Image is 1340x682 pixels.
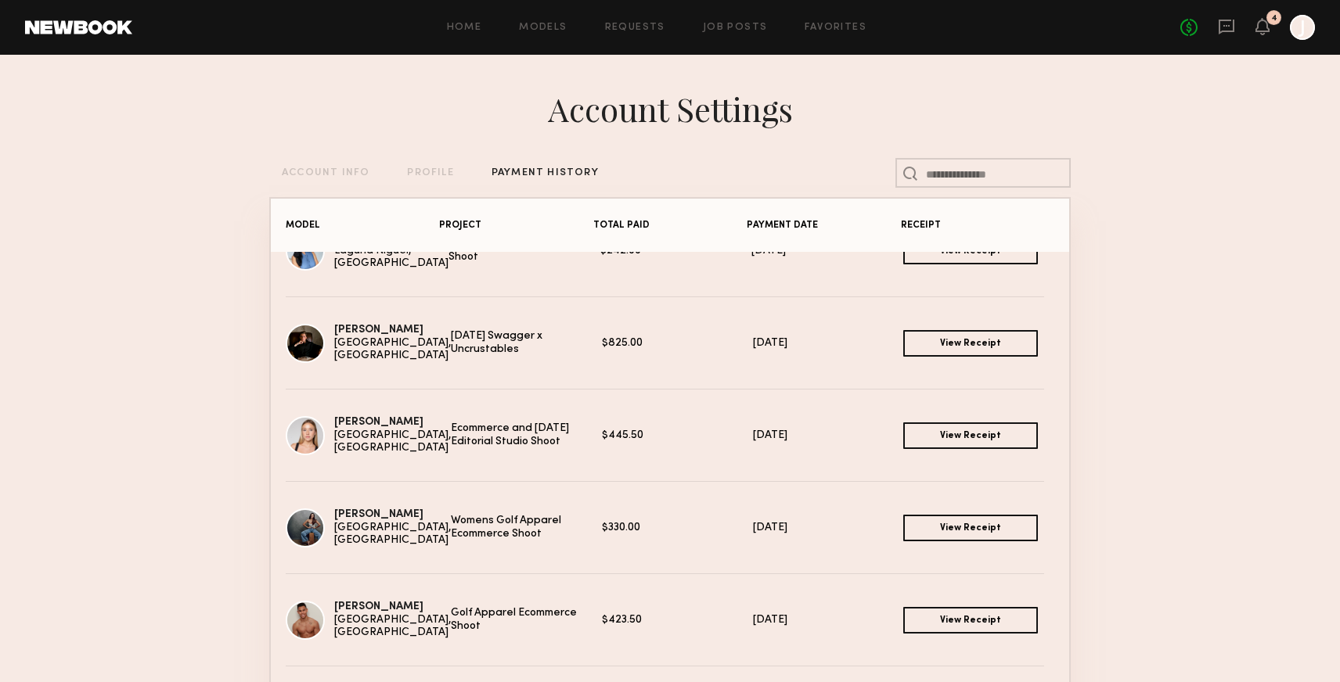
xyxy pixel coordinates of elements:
[286,221,439,231] div: MODEL
[451,330,602,357] div: [DATE] Swagger x Uncrustables
[451,422,602,449] div: Ecommerce and [DATE] Editorial Studio Shoot
[282,168,369,178] div: ACCOUNT INFO
[602,337,753,350] div: $825.00
[903,515,1038,541] a: View Receipt
[1271,14,1277,23] div: 4
[334,522,451,548] div: [GEOGRAPHIC_DATA], [GEOGRAPHIC_DATA]
[334,509,423,519] a: [PERSON_NAME]
[747,221,900,231] div: PAYMENT DATE
[1290,15,1315,40] a: J
[447,23,482,33] a: Home
[593,221,747,231] div: TOTAL PAID
[334,614,451,641] div: [GEOGRAPHIC_DATA], [GEOGRAPHIC_DATA]
[903,607,1038,634] a: View Receipt
[548,87,793,131] div: Account Settings
[286,508,325,547] img: Elke K.
[753,429,904,443] div: [DATE]
[407,168,453,178] div: PROFILE
[753,522,904,535] div: [DATE]
[334,601,423,612] a: [PERSON_NAME]
[703,23,768,33] a: Job Posts
[492,168,599,178] div: PAYMENT HISTORY
[451,515,602,541] div: Womens Golf Apparel Ecommerce Shoot
[753,614,904,627] div: [DATE]
[901,221,1054,231] div: RECEIPT
[334,245,448,271] div: Laguna Niguel, [GEOGRAPHIC_DATA]
[286,416,325,455] img: Natalie C.
[286,601,325,640] img: Gabe F.
[286,324,325,363] img: Tyson J.
[753,337,904,350] div: [DATE]
[602,614,753,627] div: $423.50
[519,23,567,33] a: Models
[334,337,451,364] div: [GEOGRAPHIC_DATA], [GEOGRAPHIC_DATA]
[334,429,451,456] div: [GEOGRAPHIC_DATA], [GEOGRAPHIC_DATA]
[602,522,753,535] div: $330.00
[605,23,665,33] a: Requests
[334,417,423,427] a: [PERSON_NAME]
[805,23,866,33] a: Favorites
[602,429,753,443] div: $445.50
[334,325,423,335] a: [PERSON_NAME]
[903,330,1038,357] a: View Receipt
[439,221,593,231] div: PROJECT
[903,422,1038,449] a: View Receipt
[451,607,602,634] div: Golf Apparel Ecommerce Shoot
